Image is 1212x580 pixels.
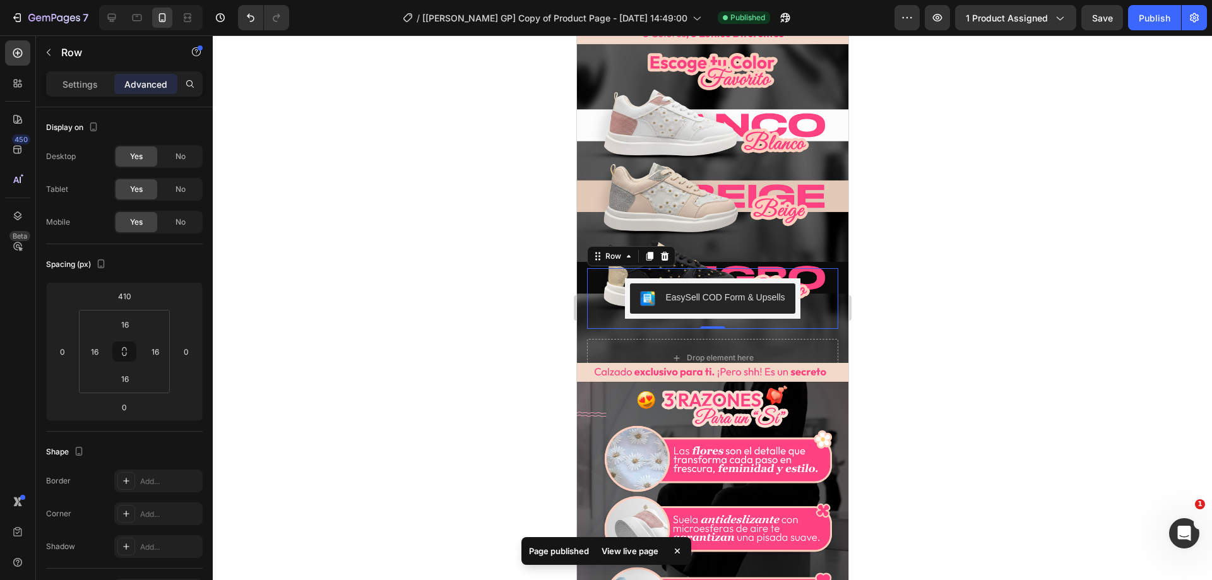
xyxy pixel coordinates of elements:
div: Add... [140,509,199,520]
p: Advanced [124,78,167,91]
input: 0 [112,398,137,417]
span: Yes [130,151,143,162]
span: No [175,184,186,195]
span: Published [730,12,765,23]
div: View live page [594,542,666,560]
div: Desktop [46,151,76,162]
div: 450 [12,134,30,145]
div: Undo/Redo [238,5,289,30]
p: Page published [529,545,589,557]
input: 0 [177,342,196,361]
iframe: Intercom live chat [1169,518,1199,548]
iframe: Design area [577,35,848,580]
div: Spacing (px) [46,256,109,273]
span: / [417,11,420,25]
input: 0 [53,342,72,361]
input: l [112,315,138,334]
input: l [146,342,165,361]
div: Shape [46,444,86,461]
span: Save [1092,13,1113,23]
p: 7 [83,10,88,25]
span: Yes [130,216,143,228]
div: Mobile [46,216,70,228]
span: No [175,216,186,228]
div: Display on [46,119,101,136]
div: Border [46,475,71,487]
button: 7 [5,5,94,30]
button: Save [1081,5,1123,30]
div: Add... [140,542,199,553]
div: Add... [140,476,199,487]
button: 1 product assigned [955,5,1076,30]
input: 410 [112,287,137,305]
span: 1 product assigned [966,11,1048,25]
span: [[PERSON_NAME] GP] Copy of Product Page - [DATE] 14:49:00 [422,11,687,25]
span: Yes [130,184,143,195]
div: Tablet [46,184,68,195]
div: Publish [1139,11,1170,25]
input: l [85,342,104,361]
p: Settings [62,78,98,91]
div: Shadow [46,541,75,552]
button: Publish [1128,5,1181,30]
div: Beta [9,231,30,241]
span: No [175,151,186,162]
div: Corner [46,508,71,519]
span: 1 [1195,499,1205,509]
p: Row [61,45,169,60]
input: l [112,369,138,388]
